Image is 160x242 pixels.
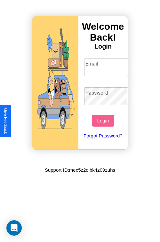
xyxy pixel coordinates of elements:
[32,16,78,149] img: gif
[45,166,115,174] p: Support ID: mec5z2oibk4z09zuhs
[92,115,114,127] button: Login
[78,21,128,43] h3: Welcome Back!
[78,43,128,50] h4: Login
[81,127,125,145] a: Forgot Password?
[6,220,22,236] div: Open Intercom Messenger
[3,108,8,134] div: Give Feedback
